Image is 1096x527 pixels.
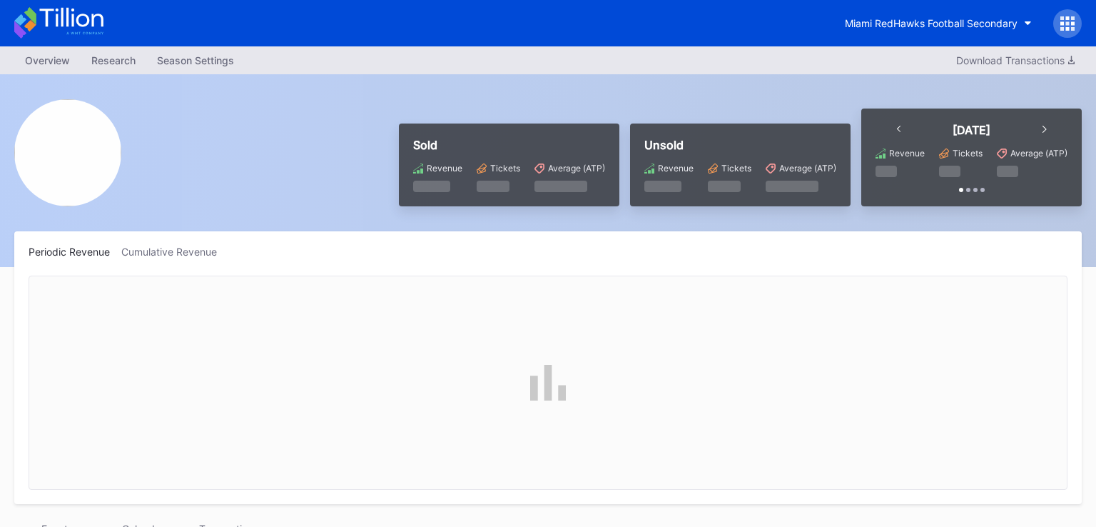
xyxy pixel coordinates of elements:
[29,246,121,258] div: Periodic Revenue
[14,50,81,71] a: Overview
[146,50,245,71] a: Season Settings
[81,50,146,71] a: Research
[721,163,751,174] div: Tickets
[889,148,925,159] div: Revenue
[644,138,836,152] div: Unsold
[953,123,990,137] div: [DATE]
[548,163,605,174] div: Average (ATP)
[121,246,228,258] div: Cumulative Revenue
[779,163,836,174] div: Average (ATP)
[956,54,1075,66] div: Download Transactions
[413,138,605,152] div: Sold
[953,148,983,159] div: Tickets
[949,51,1082,70] button: Download Transactions
[490,163,520,174] div: Tickets
[834,10,1042,36] button: Miami RedHawks Football Secondary
[1010,148,1067,159] div: Average (ATP)
[427,163,462,174] div: Revenue
[658,163,694,174] div: Revenue
[845,17,1018,29] div: Miami RedHawks Football Secondary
